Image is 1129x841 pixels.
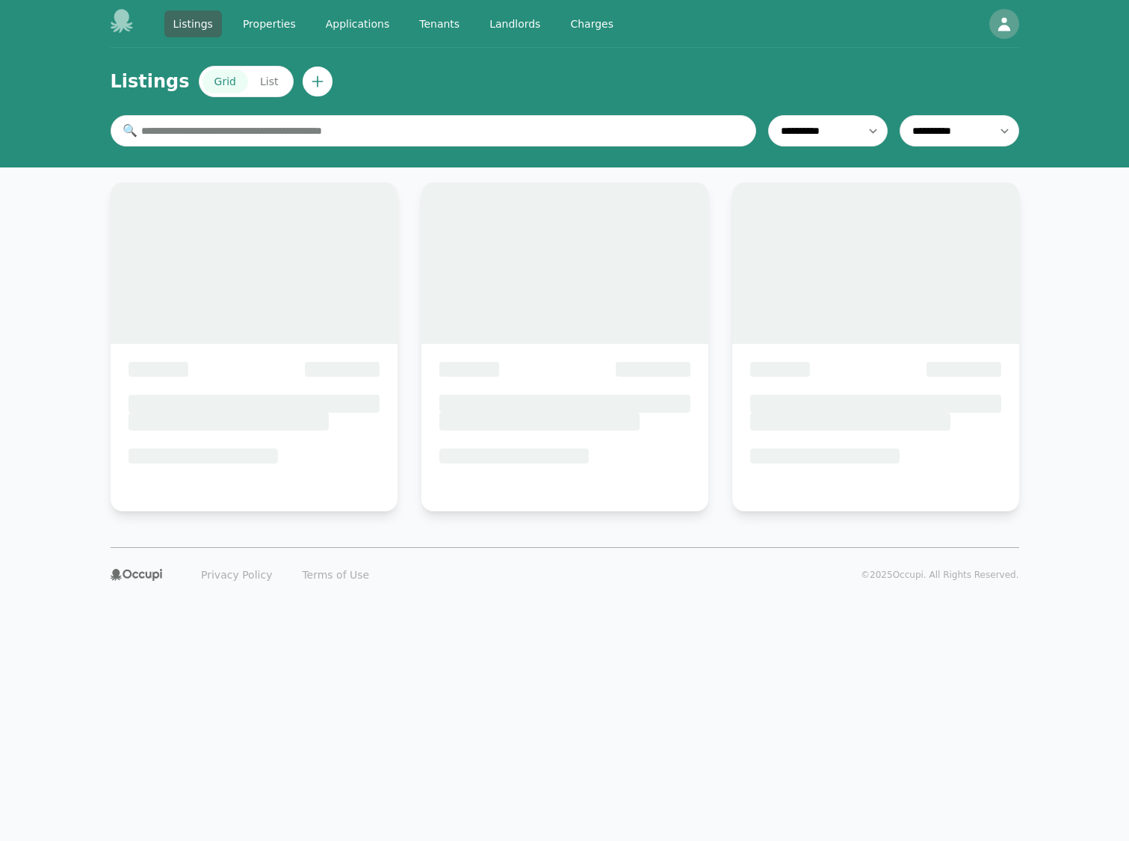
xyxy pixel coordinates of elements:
[861,569,1018,581] p: © 2025 Occupi. All Rights Reserved.
[561,10,622,37] a: Charges
[248,70,290,93] button: List
[111,70,190,93] h1: Listings
[234,10,305,37] a: Properties
[164,10,222,37] a: Listings
[303,67,332,96] button: Create new listing
[317,10,399,37] a: Applications
[202,70,248,93] button: Grid
[480,10,549,37] a: Landlords
[410,10,468,37] a: Tenants
[293,563,378,587] a: Terms of Use
[192,563,281,587] a: Privacy Policy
